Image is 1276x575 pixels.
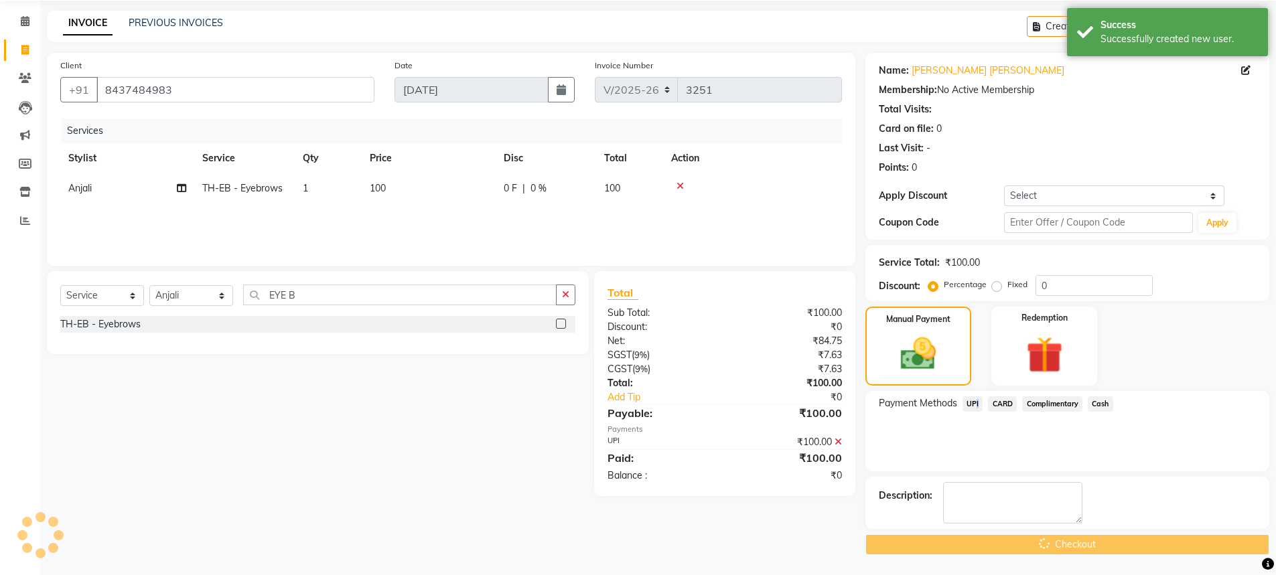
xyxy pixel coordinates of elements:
[597,348,725,362] div: ( )
[60,77,98,102] button: +91
[890,333,947,374] img: _cash.svg
[597,362,725,376] div: ( )
[879,161,909,175] div: Points:
[725,376,852,390] div: ₹100.00
[879,64,909,78] div: Name:
[634,349,647,360] span: 9%
[1101,32,1258,46] div: Successfully created new user.
[604,182,620,194] span: 100
[635,363,648,374] span: 9%
[1027,16,1104,37] button: Create New
[608,286,638,300] span: Total
[879,489,932,503] div: Description:
[936,122,942,136] div: 0
[944,278,987,291] label: Percentage
[1007,278,1027,291] label: Fixed
[597,376,725,390] div: Total:
[395,60,413,72] label: Date
[595,60,653,72] label: Invoice Number
[530,181,547,195] span: 0 %
[663,143,842,173] th: Action
[608,363,632,375] span: CGST
[1015,332,1074,378] img: _gift.svg
[926,141,930,155] div: -
[879,279,920,293] div: Discount:
[597,450,725,466] div: Paid:
[879,83,937,97] div: Membership:
[362,143,496,173] th: Price
[60,60,82,72] label: Client
[725,469,852,483] div: ₹0
[945,256,980,270] div: ₹100.00
[62,118,852,143] div: Services
[725,435,852,449] div: ₹100.00
[1088,396,1113,412] span: Cash
[725,450,852,466] div: ₹100.00
[522,181,525,195] span: |
[303,182,308,194] span: 1
[496,143,596,173] th: Disc
[746,390,852,404] div: ₹0
[68,182,92,194] span: Anjali
[597,306,725,320] div: Sub Total:
[879,216,1005,230] div: Coupon Code
[725,334,852,348] div: ₹84.75
[988,396,1017,412] span: CARD
[879,122,934,136] div: Card on file:
[912,161,917,175] div: 0
[60,317,141,331] div: TH-EB - Eyebrows
[597,435,725,449] div: UPI
[725,348,852,362] div: ₹7.63
[886,313,950,325] label: Manual Payment
[370,182,386,194] span: 100
[504,181,517,195] span: 0 F
[1004,212,1193,233] input: Enter Offer / Coupon Code
[725,306,852,320] div: ₹100.00
[608,349,632,361] span: SGST
[63,11,113,35] a: INVOICE
[202,182,283,194] span: TH-EB - Eyebrows
[608,424,841,435] div: Payments
[597,390,746,404] a: Add Tip
[129,17,223,29] a: PREVIOUS INVOICES
[194,143,295,173] th: Service
[1198,213,1236,233] button: Apply
[596,143,663,173] th: Total
[1021,312,1068,324] label: Redemption
[725,405,852,421] div: ₹100.00
[879,256,940,270] div: Service Total:
[60,143,194,173] th: Stylist
[879,396,957,410] span: Payment Methods
[1101,18,1258,32] div: Success
[879,141,924,155] div: Last Visit:
[597,405,725,421] div: Payable:
[243,284,557,305] input: Search or Scan
[597,469,725,483] div: Balance :
[597,320,725,334] div: Discount:
[725,362,852,376] div: ₹7.63
[1022,396,1082,412] span: Complimentary
[879,102,932,116] div: Total Visits:
[295,143,362,173] th: Qty
[597,334,725,348] div: Net:
[879,189,1005,203] div: Apply Discount
[912,64,1064,78] a: [PERSON_NAME] [PERSON_NAME]
[725,320,852,334] div: ₹0
[879,83,1256,97] div: No Active Membership
[96,77,374,102] input: Search by Name/Mobile/Email/Code
[963,396,983,412] span: UPI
